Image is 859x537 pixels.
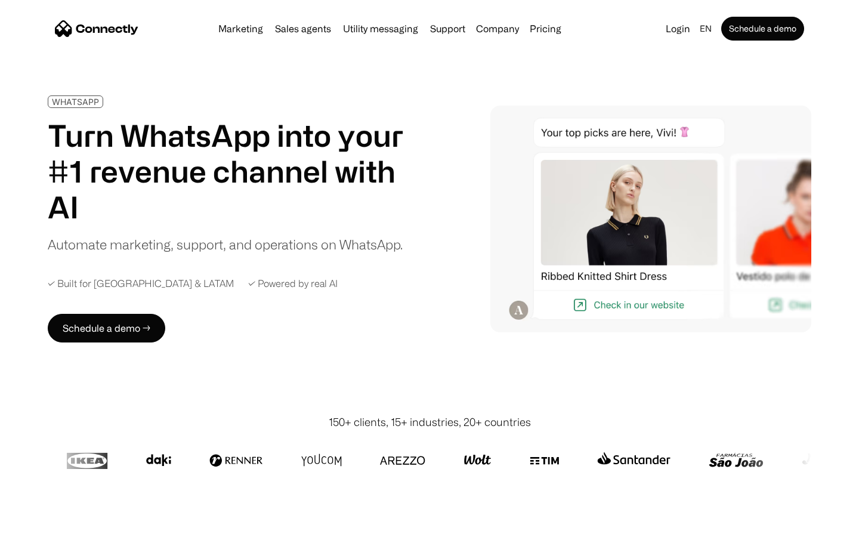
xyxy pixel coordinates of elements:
[48,118,418,225] h1: Turn WhatsApp into your #1 revenue channel with AI
[425,24,470,33] a: Support
[214,24,268,33] a: Marketing
[48,278,234,289] div: ✓ Built for [GEOGRAPHIC_DATA] & LATAM
[52,97,99,106] div: WHATSAPP
[248,278,338,289] div: ✓ Powered by real AI
[525,24,566,33] a: Pricing
[329,414,531,430] div: 150+ clients, 15+ industries, 20+ countries
[338,24,423,33] a: Utility messaging
[48,314,165,342] a: Schedule a demo →
[270,24,336,33] a: Sales agents
[721,17,804,41] a: Schedule a demo
[24,516,72,533] ul: Language list
[12,515,72,533] aside: Language selected: English
[661,20,695,37] a: Login
[48,234,403,254] div: Automate marketing, support, and operations on WhatsApp.
[700,20,712,37] div: en
[476,20,519,37] div: Company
